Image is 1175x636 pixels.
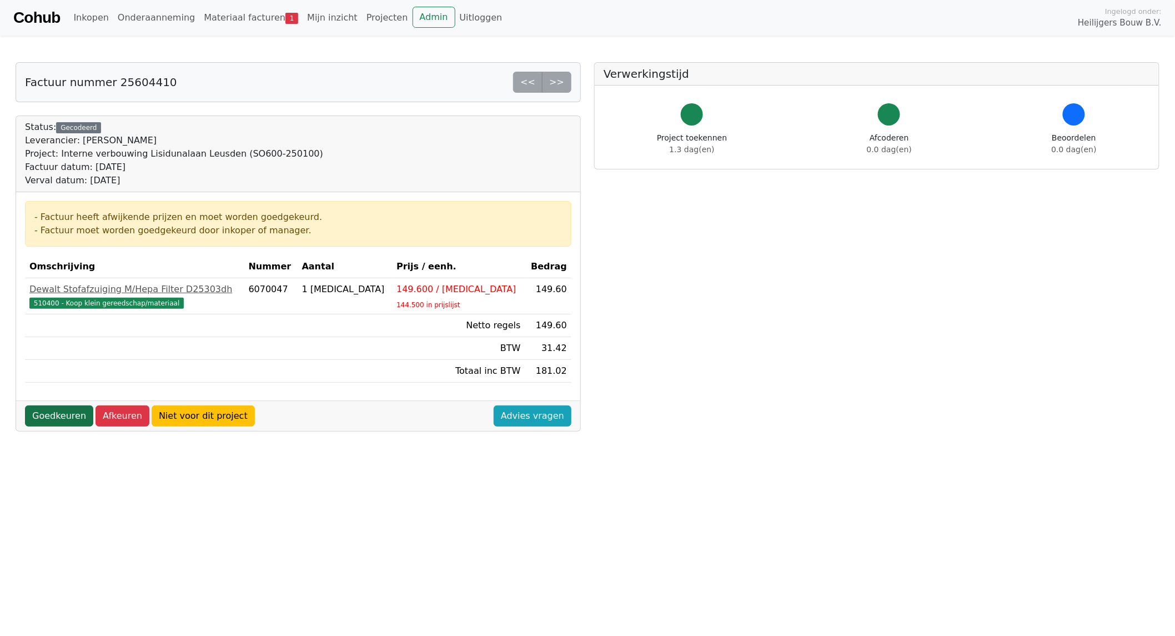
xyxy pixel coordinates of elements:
[525,278,571,314] td: 149.60
[1078,17,1162,29] span: Heilijgers Bouw B.V.
[298,256,393,278] th: Aantal
[1052,145,1097,154] span: 0.0 dag(en)
[525,337,571,360] td: 31.42
[396,283,520,296] div: 149.600 / [MEDICAL_DATA]
[25,134,323,147] div: Leverancier: [PERSON_NAME]
[494,405,571,427] a: Advies vragen
[25,76,177,89] h5: Factuur nummer 25604410
[69,7,113,29] a: Inkopen
[362,7,413,29] a: Projecten
[1105,6,1162,17] span: Ingelogd onder:
[413,7,455,28] a: Admin
[392,337,525,360] td: BTW
[604,67,1150,81] h5: Verwerkingstijd
[1052,132,1097,156] div: Beoordelen
[244,256,298,278] th: Nummer
[152,405,255,427] a: Niet voor dit project
[525,360,571,383] td: 181.02
[867,132,912,156] div: Afcoderen
[13,4,60,31] a: Cohub
[56,122,101,133] div: Gecodeerd
[113,7,199,29] a: Onderaanneming
[525,256,571,278] th: Bedrag
[29,283,240,296] div: Dewalt Stofafzuiging M/Hepa Filter D25303dh
[285,13,298,24] span: 1
[25,161,323,174] div: Factuur datum: [DATE]
[25,256,244,278] th: Omschrijving
[670,145,715,154] span: 1.3 dag(en)
[392,360,525,383] td: Totaal inc BTW
[244,278,298,314] td: 6070047
[25,405,93,427] a: Goedkeuren
[199,7,303,29] a: Materiaal facturen1
[25,147,323,161] div: Project: Interne verbouwing Lisidunalaan Leusden (SO600-250100)
[29,298,184,309] span: 510400 - Koop klein gereedschap/materiaal
[96,405,149,427] a: Afkeuren
[396,301,460,309] sub: 144.500 in prijslijst
[25,121,323,187] div: Status:
[867,145,912,154] span: 0.0 dag(en)
[657,132,727,156] div: Project toekennen
[25,174,323,187] div: Verval datum: [DATE]
[392,256,525,278] th: Prijs / eenh.
[303,7,362,29] a: Mijn inzicht
[392,314,525,337] td: Netto regels
[525,314,571,337] td: 149.60
[34,224,562,237] div: - Factuur moet worden goedgekeurd door inkoper of manager.
[34,211,562,224] div: - Factuur heeft afwijkende prijzen en moet worden goedgekeurd.
[455,7,507,29] a: Uitloggen
[302,283,388,296] div: 1 [MEDICAL_DATA]
[29,283,240,309] a: Dewalt Stofafzuiging M/Hepa Filter D25303dh510400 - Koop klein gereedschap/materiaal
